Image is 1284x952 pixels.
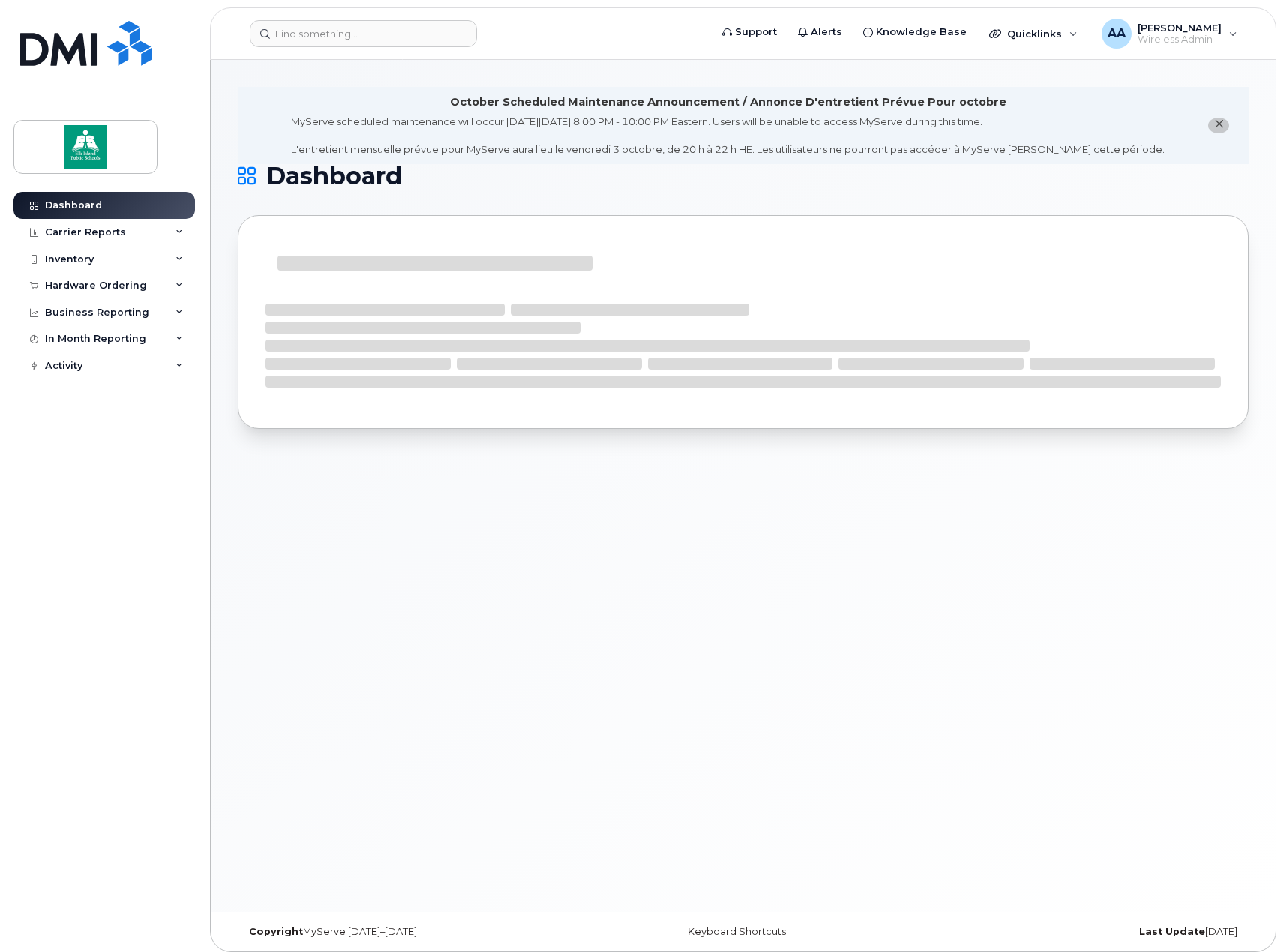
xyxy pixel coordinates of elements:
[912,926,1249,938] div: [DATE]
[291,115,1165,157] div: MyServe scheduled maintenance will occur [DATE][DATE] 8:00 PM - 10:00 PM Eastern. Users will be u...
[450,94,1006,110] div: October Scheduled Maintenance Announcement / Annonce D'entretient Prévue Pour octobre
[238,926,574,938] div: MyServe [DATE]–[DATE]
[266,165,402,187] span: Dashboard
[249,926,303,937] strong: Copyright
[1139,926,1205,937] strong: Last Update
[1208,118,1229,133] button: close notification
[688,926,786,937] a: Keyboard Shortcuts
